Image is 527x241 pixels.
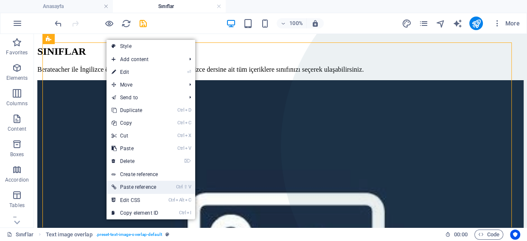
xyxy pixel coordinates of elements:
i: On resize automatically adjust zoom level to fit chosen device. [311,20,319,27]
span: 00 00 [454,230,467,240]
i: Save (Ctrl+S) [138,19,148,28]
i: ⇧ [184,184,188,190]
a: Click to cancel selection. Double-click to open Pages [7,230,34,240]
i: ⌦ [184,158,191,164]
i: Ctrl [177,107,184,113]
a: CtrlVPaste [107,142,163,155]
i: Ctrl [177,133,184,138]
i: ⏎ [187,69,191,75]
p: Content [8,126,26,132]
i: D [185,107,191,113]
span: Move [107,78,182,91]
a: CtrlCCopy [107,117,163,129]
p: Tables [9,202,25,209]
i: Alt [176,197,184,203]
button: save [138,18,148,28]
button: design [401,18,412,28]
button: 100% [277,18,307,28]
i: X [185,133,191,138]
i: Pages (Ctrl+Alt+S) [418,19,428,28]
button: undo [53,18,63,28]
a: Style [107,40,195,53]
i: Ctrl [168,197,175,203]
i: Reload page [121,19,131,28]
p: Boxes [10,151,24,158]
i: Undo: Add element (Ctrl+Z) [53,19,63,28]
i: C [185,197,191,203]
span: More [493,19,520,28]
p: Elements [6,75,28,81]
button: Usercentrics [510,230,520,240]
a: CtrlAltCEdit CSS [107,194,163,207]
i: V [188,184,191,190]
i: Ctrl [177,120,184,126]
i: Ctrl [177,146,184,151]
i: I [187,210,191,216]
span: Code [478,230,499,240]
nav: breadcrumb [46,230,169,240]
a: CtrlXCut [107,129,163,142]
p: Favorites [6,49,28,56]
button: navigator [435,18,446,28]
span: . preset-text-image-overlap-default [96,230,162,240]
span: : [460,231,461,238]
i: C [185,120,191,126]
a: Send to [107,91,182,104]
h4: Sınıflar [113,2,226,11]
i: Navigator [435,19,445,28]
h6: 100% [289,18,303,28]
a: Create reference [107,168,195,181]
i: Publish [471,19,481,28]
a: Ctrl⇧VPaste reference [107,181,163,193]
button: pages [418,18,429,28]
a: ⌦Delete [107,155,163,168]
i: Ctrl [176,184,183,190]
i: Design (Ctrl+Alt+Y) [401,19,411,28]
i: This element is a customizable preset [165,232,169,237]
button: More [490,17,523,30]
i: Ctrl [179,210,186,216]
button: text_generator [452,18,463,28]
i: V [185,146,191,151]
h6: Session time [445,230,468,240]
a: ⏎Edit [107,66,163,78]
p: Accordion [5,177,29,183]
a: CtrlICopy element ID [107,207,163,219]
span: Click to select. Double-click to edit [46,230,93,240]
p: Columns [6,100,28,107]
button: Code [474,230,503,240]
button: reload [121,18,131,28]
span: Add content [107,53,182,66]
button: publish [469,17,483,30]
a: CtrlDDuplicate [107,104,163,117]
i: AI Writer [452,19,462,28]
